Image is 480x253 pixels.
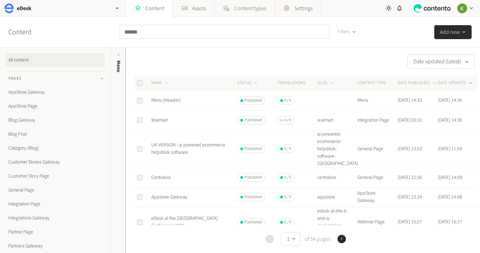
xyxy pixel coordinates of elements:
[317,207,357,237] td: edesk-at-the-b-and-q-marketplace-conference-2025
[151,174,171,181] a: Centralize
[245,174,262,181] span: Published
[357,168,397,187] td: General Page
[6,155,105,169] a: Customer Stories Gateway
[284,97,291,104] span: 5 / 5
[6,197,105,211] a: Integration Page
[151,194,187,201] a: Appstore Gateway
[317,168,357,187] td: centralize
[6,183,105,197] a: General Page
[434,25,472,39] button: Add new
[8,75,22,82] span: Pages
[234,4,266,13] span: Content types
[457,3,467,13] img: Keelin Terry
[398,80,437,87] button: DATE PUBLISHED
[6,53,105,67] a: All content
[407,55,475,68] button: Date updated (latest)
[6,99,105,113] a: AppStore Page
[398,194,422,201] time: [DATE] 23:24
[317,187,357,207] td: appstore
[357,207,397,237] td: Webinar Page
[115,60,122,72] span: Menu
[151,117,168,124] a: Walmart
[398,174,422,181] time: [DATE] 22:36
[357,91,397,110] td: Menu
[438,80,473,87] button: DATE UPDATED
[151,215,218,229] a: eDesk at the [GEOGRAPHIC_DATA] Conference 2025
[284,117,291,123] span: 6 / 5
[4,3,14,13] img: eDesk
[317,110,357,130] td: walmart
[284,219,291,225] span: 5 / 5
[398,218,422,225] time: [DATE] 15:27
[17,4,31,13] h2: eDesk
[357,187,397,207] td: AppStore Gateway
[6,85,105,99] a: AppStore Gateway
[357,75,397,91] th: CONTENT TYPE
[332,25,362,39] button: Filters
[294,4,313,13] span: Settings
[6,127,105,141] a: Blog Post
[317,80,334,87] button: SLUG
[357,130,397,168] td: General Page
[357,110,397,130] td: Integration Page
[284,146,291,152] span: 5 / 5
[277,75,317,91] th: Translations
[398,117,422,124] time: [DATE] 00:33
[151,142,225,156] a: UK VERSION : ai powered ecommerce helpdesk software
[398,145,422,152] time: [DATE] 13:53
[6,113,105,127] a: Blog Gateway
[398,97,422,104] time: [DATE] 14:33
[245,97,262,104] span: Published
[281,232,300,246] button: 1
[438,145,462,152] time: [DATE] 11:59
[284,174,291,181] span: 5 / 5
[6,239,105,253] a: Partners Gateway
[237,80,259,87] button: STATUS
[151,80,169,87] button: NAME
[284,194,291,200] span: 5 / 5
[317,130,357,168] td: ai-powered-ecommerce-helpdesk-software-[GEOGRAPHIC_DATA]
[438,218,462,225] time: [DATE] 16:27
[438,97,462,104] time: [DATE] 14:36
[245,146,262,152] span: Published
[6,211,105,225] a: Integrations Gateway
[8,27,48,37] h2: Content
[245,194,262,200] span: Published
[151,97,181,104] a: Menu (Header)
[438,174,462,181] time: [DATE] 14:09
[438,117,462,124] time: [DATE] 14:36
[245,117,262,123] span: Published
[6,169,105,183] a: Customer Story Page
[303,235,330,243] span: of 54 pages
[245,219,262,225] span: Published
[338,28,350,36] span: Filters
[6,225,105,239] a: Partner Page
[438,194,462,201] time: [DATE] 14:08
[6,141,105,155] a: Category (Blog)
